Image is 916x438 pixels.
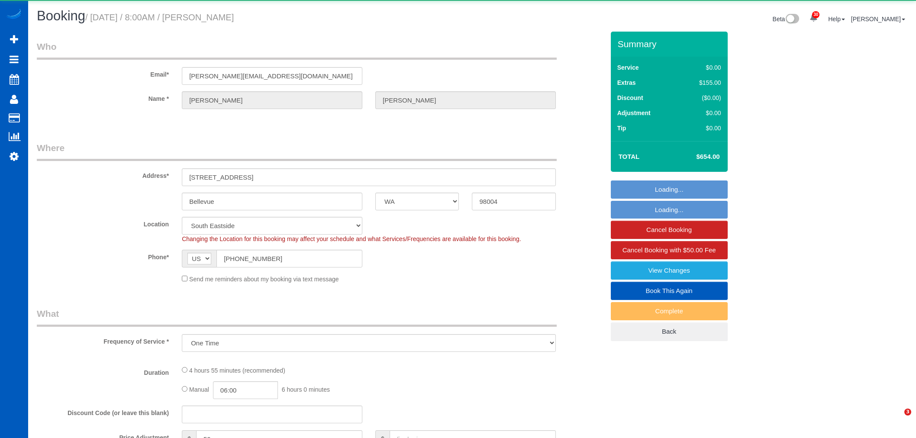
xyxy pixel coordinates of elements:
[785,14,799,25] img: New interface
[611,322,728,341] a: Back
[30,334,175,346] label: Frequency of Service *
[773,16,800,23] a: Beta
[472,193,555,210] input: Zip Code*
[904,409,911,415] span: 3
[617,124,626,132] label: Tip
[611,282,728,300] a: Book This Again
[617,63,639,72] label: Service
[30,250,175,261] label: Phone*
[189,367,285,374] span: 4 hours 55 minutes (recommended)
[375,91,556,109] input: Last Name*
[619,153,640,160] strong: Total
[182,235,521,242] span: Changing the Location for this booking may affect your schedule and what Services/Frequencies are...
[37,40,557,60] legend: Who
[182,67,362,85] input: Email*
[30,67,175,79] label: Email*
[37,142,557,161] legend: Where
[5,9,23,21] img: Automaid Logo
[851,16,905,23] a: [PERSON_NAME]
[617,93,643,102] label: Discount
[611,221,728,239] a: Cancel Booking
[282,386,330,393] span: 6 hours 0 minutes
[622,246,716,254] span: Cancel Booking with $50.00 Fee
[681,78,721,87] div: $155.00
[189,276,339,283] span: Send me reminders about my booking via text message
[30,217,175,229] label: Location
[37,307,557,327] legend: What
[681,124,721,132] div: $0.00
[182,193,362,210] input: City*
[681,63,721,72] div: $0.00
[37,8,85,23] span: Booking
[887,409,907,429] iframe: Intercom live chat
[30,365,175,377] label: Duration
[828,16,845,23] a: Help
[30,406,175,417] label: Discount Code (or leave this blank)
[618,39,723,49] h3: Summary
[611,241,728,259] a: Cancel Booking with $50.00 Fee
[670,153,719,161] h4: $654.00
[85,13,234,22] small: / [DATE] / 8:00AM / [PERSON_NAME]
[681,93,721,102] div: ($0.00)
[812,11,819,18] span: 30
[189,386,209,393] span: Manual
[617,109,651,117] label: Adjustment
[216,250,362,267] input: Phone*
[30,91,175,103] label: Name *
[30,168,175,180] label: Address*
[611,261,728,280] a: View Changes
[182,91,362,109] input: First Name*
[617,78,636,87] label: Extras
[805,9,822,28] a: 30
[681,109,721,117] div: $0.00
